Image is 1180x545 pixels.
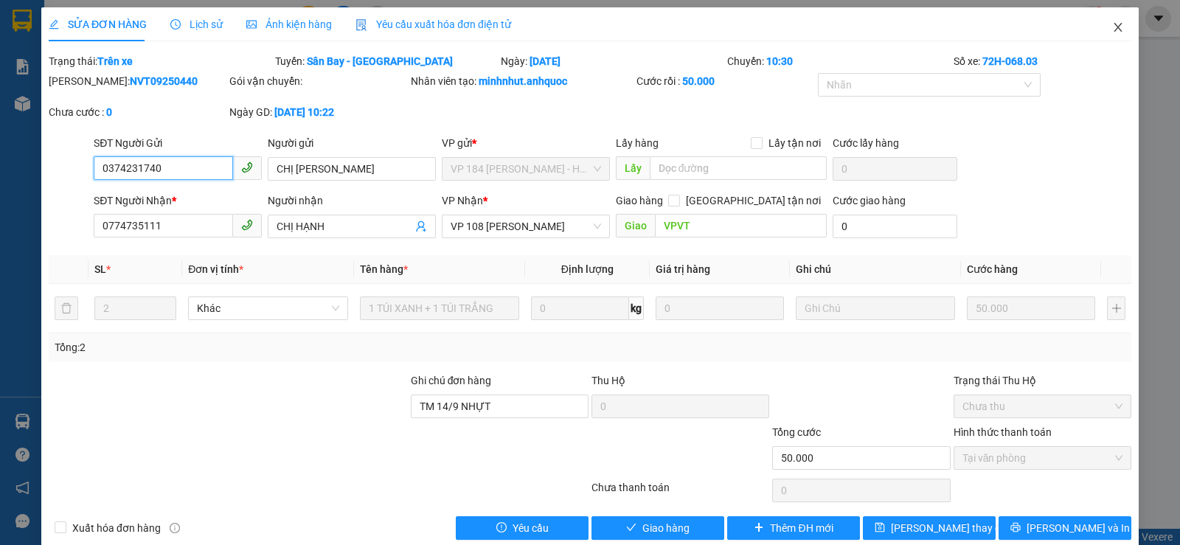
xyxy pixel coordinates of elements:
span: Tổng cước [772,426,821,438]
div: Tuyến: [274,53,500,69]
span: VP 184 Nguyễn Văn Trỗi - HCM [451,158,601,180]
span: picture [246,19,257,29]
div: Chuyến: [726,53,952,69]
button: exclamation-circleYêu cầu [456,516,589,540]
b: 72H-068.03 [982,55,1038,67]
div: VP gửi [442,135,610,151]
b: minhnhut.anhquoc [479,75,567,87]
span: Lấy hàng [616,137,659,149]
span: Giao hàng [616,195,663,206]
span: SỬA ĐƠN HÀNG [49,18,147,30]
span: check [626,522,636,534]
span: Tên hàng [360,263,408,275]
span: Yêu cầu [513,520,549,536]
img: icon [355,19,367,31]
input: Ghi Chú [796,296,955,320]
span: Lịch sử [170,18,223,30]
span: Ảnh kiện hàng [246,18,332,30]
span: Thêm ĐH mới [770,520,833,536]
span: Giao [616,214,655,237]
div: Tổng: 2 [55,339,457,355]
button: plusThêm ĐH mới [727,516,860,540]
span: clock-circle [170,19,181,29]
label: Cước giao hàng [833,195,906,206]
label: Cước lấy hàng [833,137,899,149]
div: Trạng thái Thu Hộ [954,372,1131,389]
span: info-circle [170,523,180,533]
span: save [875,522,885,534]
div: [PERSON_NAME]: [49,73,226,89]
button: checkGiao hàng [591,516,724,540]
span: Đơn vị tính [188,263,243,275]
div: Số xe: [952,53,1133,69]
span: Tại văn phòng [962,447,1122,469]
button: printer[PERSON_NAME] và In [999,516,1131,540]
div: Ngày: [499,53,726,69]
input: VD: Bàn, Ghế [360,296,519,320]
input: Cước giao hàng [833,215,957,238]
input: 0 [656,296,784,320]
span: Giao hàng [642,520,690,536]
input: Dọc đường [650,156,827,180]
input: 0 [967,296,1095,320]
button: plus [1107,296,1125,320]
b: 0 [106,106,112,118]
span: close [1112,21,1124,33]
div: Cước rồi : [636,73,814,89]
span: Lấy [616,156,650,180]
span: exclamation-circle [496,522,507,534]
b: [DATE] [530,55,560,67]
button: save[PERSON_NAME] thay đổi [863,516,996,540]
span: VP Nhận [442,195,483,206]
b: NVT09250440 [130,75,198,87]
div: Nhân viên tạo: [411,73,634,89]
b: Trên xe [97,55,133,67]
span: Thu Hộ [591,375,625,386]
div: Ngày GD: [229,104,407,120]
span: plus [754,522,764,534]
label: Ghi chú đơn hàng [411,375,492,386]
span: Chưa thu [962,395,1122,417]
span: phone [241,162,253,173]
input: Cước lấy hàng [833,157,957,181]
b: 10:30 [766,55,793,67]
span: Giá trị hàng [656,263,710,275]
span: kg [629,296,644,320]
b: [DATE] 10:22 [274,106,334,118]
span: Cước hàng [967,263,1018,275]
span: Lấy tận nơi [763,135,827,151]
span: edit [49,19,59,29]
span: [GEOGRAPHIC_DATA] tận nơi [680,192,827,209]
div: Chưa cước : [49,104,226,120]
button: Close [1097,7,1139,49]
div: Người nhận [268,192,436,209]
div: Chưa thanh toán [590,479,771,505]
span: user-add [415,221,427,232]
button: delete [55,296,78,320]
div: SĐT Người Gửi [94,135,262,151]
span: Yêu cầu xuất hóa đơn điện tử [355,18,511,30]
div: Gói vận chuyển: [229,73,407,89]
label: Hình thức thanh toán [954,426,1052,438]
span: Định lượng [561,263,614,275]
span: [PERSON_NAME] thay đổi [891,520,1009,536]
div: Trạng thái: [47,53,274,69]
input: Dọc đường [655,214,827,237]
span: SL [94,263,106,275]
span: VP 108 Lê Hồng Phong - Vũng Tàu [451,215,601,237]
span: Khác [197,297,339,319]
span: [PERSON_NAME] và In [1027,520,1130,536]
div: Người gửi [268,135,436,151]
b: 50.000 [682,75,715,87]
th: Ghi chú [790,255,961,284]
span: printer [1010,522,1021,534]
input: Ghi chú đơn hàng [411,395,589,418]
div: SĐT Người Nhận [94,192,262,209]
b: Sân Bay - [GEOGRAPHIC_DATA] [307,55,453,67]
span: phone [241,219,253,231]
span: Xuất hóa đơn hàng [66,520,167,536]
